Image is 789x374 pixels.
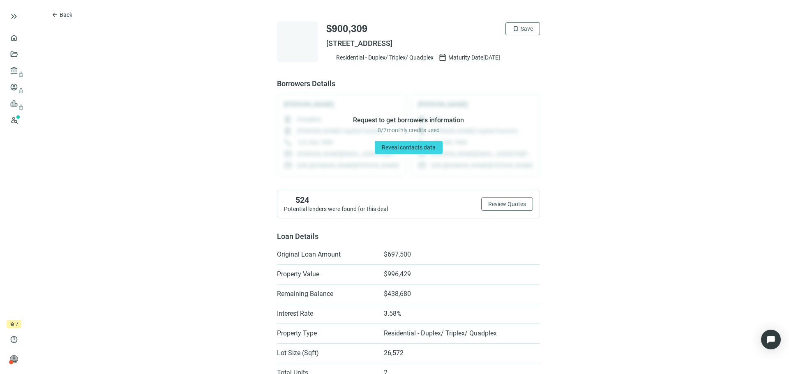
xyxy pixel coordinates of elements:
[295,195,309,205] span: 524
[326,39,540,48] span: [STREET_ADDRESS]
[384,349,404,357] span: 26,572
[512,25,519,32] span: bookmark
[44,8,79,21] button: arrow_backBack
[521,25,533,32] span: Save
[488,201,526,207] span: Review Quotes
[10,335,18,344] span: help
[277,250,376,259] span: Original Loan Amount
[375,141,443,154] button: Reveal contacts data
[284,206,388,212] span: Potential lenders were found for this deal
[384,329,497,337] span: Residential - Duplex/ Triplex/ Quadplex
[384,250,411,259] span: $697,500
[10,321,15,326] span: crown
[16,320,18,328] span: 7
[277,232,318,241] span: Loan Details
[336,53,434,62] span: Residential - Duplex/ Triplex/ Quadplex
[384,290,411,298] span: $438,680
[277,329,376,337] span: Property Type
[277,290,376,298] span: Remaining Balance
[9,11,19,21] button: keyboard_double_arrow_right
[10,355,18,363] span: person
[277,310,376,318] span: Interest Rate
[438,53,447,62] span: calendar_today
[277,349,376,357] span: Lot Size (Sqft)
[382,144,436,151] span: Reveal contacts data
[353,116,464,124] span: Request to get borrowers information
[505,22,540,35] button: bookmarkSave
[60,11,72,18] span: Back
[326,22,367,35] span: $900,309
[448,53,500,62] span: Maturity Date [DATE]
[761,330,781,349] div: Open Intercom Messenger
[277,79,540,89] span: Borrowers Details
[481,197,533,211] button: Review Quotes
[378,126,440,134] span: 0 / 7 monthly credits used
[384,270,411,278] span: $996,429
[384,310,401,318] span: 3.58%
[51,11,58,18] span: arrow_back
[277,270,376,278] span: Property Value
